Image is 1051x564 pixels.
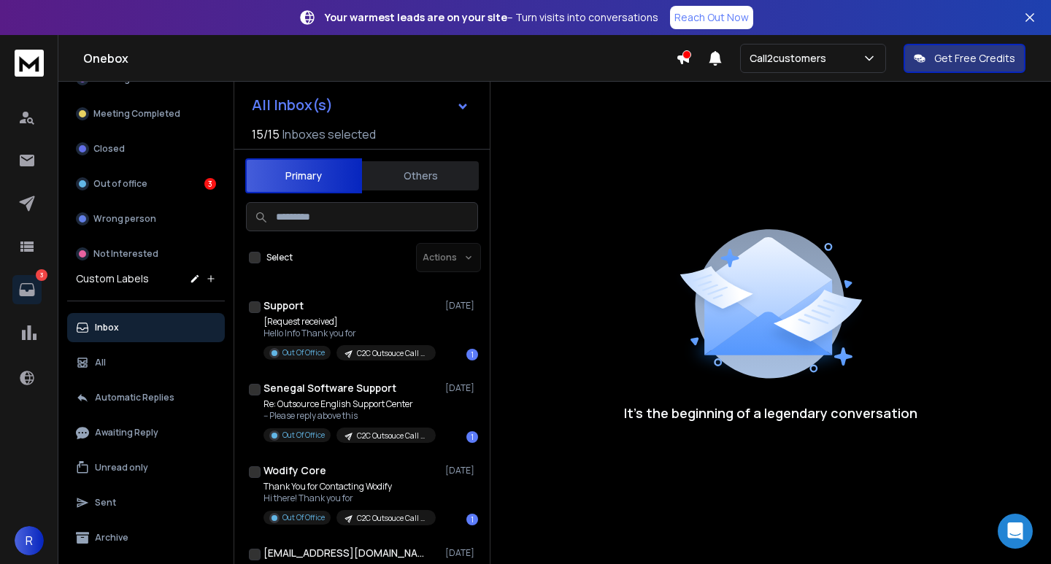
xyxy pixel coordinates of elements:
[325,10,658,25] p: – Turn visits into conversations
[67,204,225,233] button: Wrong person
[95,392,174,403] p: Automatic Replies
[466,514,478,525] div: 1
[674,10,749,25] p: Reach Out Now
[357,348,427,359] p: C2C Outsouce Call Center 2025
[263,463,326,478] h1: Wodify Core
[67,523,225,552] button: Archive
[67,453,225,482] button: Unread only
[357,513,427,524] p: C2C Outsouce Call Center 2025
[325,10,507,24] strong: Your warmest leads are on your site
[466,431,478,443] div: 1
[445,300,478,312] p: [DATE]
[95,497,116,509] p: Sent
[282,512,325,523] p: Out Of Office
[67,348,225,377] button: All
[83,50,676,67] h1: Onebox
[904,44,1025,73] button: Get Free Credits
[263,328,436,339] p: Hello Info Thank you for
[93,178,147,190] p: Out of office
[67,169,225,198] button: Out of office3
[282,347,325,358] p: Out Of Office
[445,465,478,476] p: [DATE]
[263,316,436,328] p: [Request received]
[93,143,125,155] p: Closed
[252,125,280,143] span: 15 / 15
[93,213,156,225] p: Wrong person
[282,125,376,143] h3: Inboxes selected
[12,275,42,304] a: 3
[245,158,362,193] button: Primary
[445,547,478,559] p: [DATE]
[670,6,753,29] a: Reach Out Now
[362,160,479,192] button: Others
[263,546,424,560] h1: [EMAIL_ADDRESS][DOMAIN_NAME]
[76,271,149,286] h3: Custom Labels
[263,481,436,492] p: Thank You for Contacting Wodify
[15,50,44,77] img: logo
[95,357,106,368] p: All
[263,381,396,395] h1: Senegal Software Support
[67,313,225,342] button: Inbox
[263,298,304,313] h1: Support
[95,427,158,439] p: Awaiting Reply
[357,430,427,441] p: C2C Outsouce Call Center 2025
[204,178,216,190] div: 3
[15,526,44,555] button: R
[750,51,832,66] p: Call2customers
[624,403,917,423] p: It’s the beginning of a legendary conversation
[93,248,158,260] p: Not Interested
[67,383,225,412] button: Automatic Replies
[263,492,436,504] p: Hi there! Thank you for
[263,398,436,410] p: Re: Outsource English Support Center
[67,99,225,128] button: Meeting Completed
[934,51,1015,66] p: Get Free Credits
[240,90,481,120] button: All Inbox(s)
[95,322,119,333] p: Inbox
[263,410,436,422] p: -- Please reply above this
[93,108,180,120] p: Meeting Completed
[67,488,225,517] button: Sent
[466,349,478,360] div: 1
[36,269,47,281] p: 3
[252,98,333,112] h1: All Inbox(s)
[282,430,325,441] p: Out Of Office
[67,239,225,269] button: Not Interested
[266,252,293,263] label: Select
[998,514,1033,549] div: Open Intercom Messenger
[67,134,225,163] button: Closed
[445,382,478,394] p: [DATE]
[67,418,225,447] button: Awaiting Reply
[95,462,148,474] p: Unread only
[95,532,128,544] p: Archive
